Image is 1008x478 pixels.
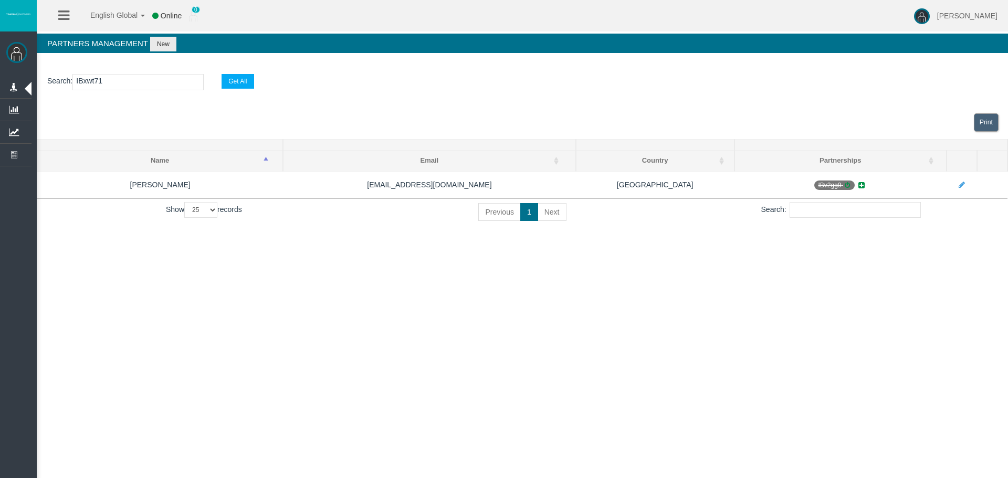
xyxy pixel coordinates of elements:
[283,171,575,198] td: [EMAIL_ADDRESS][DOMAIN_NAME]
[843,182,851,188] i: Reactivate Partnership
[166,202,242,218] label: Show records
[974,113,999,132] a: View print view
[283,151,575,172] th: Email: activate to sort column ascending
[184,202,217,218] select: Showrecords
[734,151,947,172] th: Partnerships: activate to sort column ascending
[5,12,31,16] img: logo.svg
[37,171,283,198] td: [PERSON_NAME]
[47,74,997,90] p: :
[937,12,997,20] span: [PERSON_NAME]
[857,182,866,189] i: Add new Partnership
[576,151,734,172] th: Country: activate to sort column ascending
[790,202,921,218] input: Search:
[189,11,197,22] img: user_small.png
[478,203,520,221] a: Previous
[761,202,921,218] label: Search:
[914,8,930,24] img: user-image
[576,171,734,198] td: [GEOGRAPHIC_DATA]
[47,39,148,48] span: Partners Management
[538,203,566,221] a: Next
[37,151,283,172] th: Name: activate to sort column descending
[47,75,70,87] label: Search
[520,203,538,221] a: 1
[161,12,182,20] span: Online
[814,180,855,190] span: IB
[192,6,200,13] span: 0
[150,37,176,51] button: New
[77,11,138,19] span: English Global
[222,74,254,89] button: Get All
[980,119,993,126] span: Print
